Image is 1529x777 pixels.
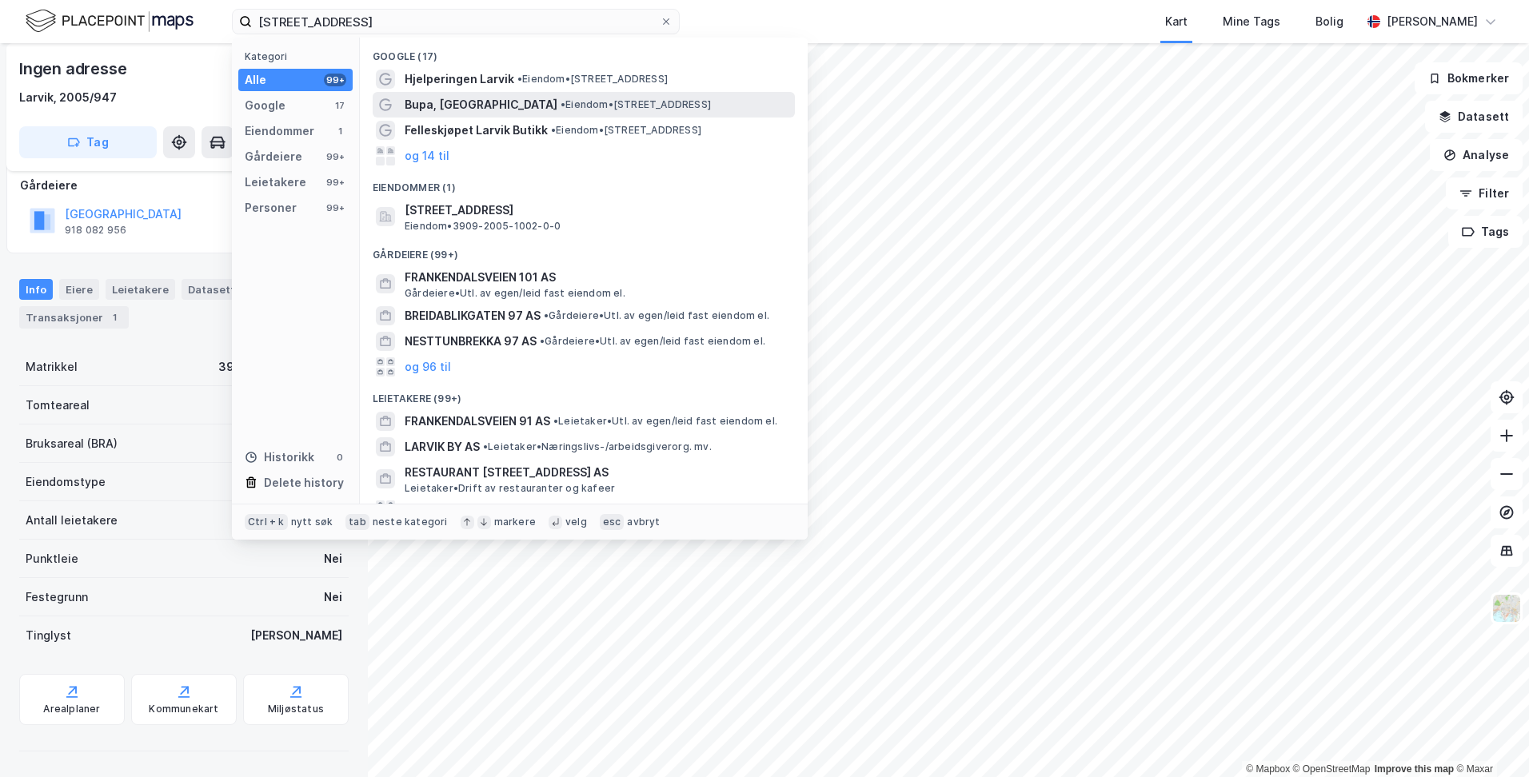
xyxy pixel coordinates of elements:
[19,56,130,82] div: Ingen adresse
[218,357,342,377] div: 3909-2005-947-0-0
[405,146,449,165] button: og 14 til
[405,287,625,300] span: Gårdeiere • Utl. av egen/leid fast eiendom el.
[324,74,346,86] div: 99+
[19,126,157,158] button: Tag
[1293,763,1371,775] a: OpenStreetMap
[360,236,808,265] div: Gårdeiere (99+)
[1430,139,1523,171] button: Analyse
[1246,763,1290,775] a: Mapbox
[268,703,324,715] div: Miljøstatus
[19,279,53,300] div: Info
[360,380,808,408] div: Leietakere (99+)
[26,434,118,453] div: Bruksareal (BRA)
[1425,101,1523,133] button: Datasett
[245,514,288,530] div: Ctrl + k
[540,335,765,348] span: Gårdeiere • Utl. av egen/leid fast eiendom el.
[19,88,117,107] div: Larvik, 2005/947
[405,500,451,520] button: og 96 til
[245,448,314,467] div: Historikk
[324,549,342,568] div: Nei
[1387,12,1478,31] div: [PERSON_NAME]
[26,7,194,35] img: logo.f888ab2527a4732fd821a326f86c7f29.svg
[551,124,556,136] span: •
[26,396,90,415] div: Tomteareal
[26,549,78,568] div: Punktleie
[245,96,285,115] div: Google
[324,588,342,607] div: Nei
[324,150,346,163] div: 99+
[245,147,302,166] div: Gårdeiere
[405,463,788,482] span: RESTAURANT [STREET_ADDRESS] AS
[333,451,346,464] div: 0
[405,306,541,325] span: BREIDABLIKGATEN 97 AS
[544,309,549,321] span: •
[26,588,88,607] div: Festegrunn
[517,73,522,85] span: •
[405,437,480,456] span: LARVIK BY AS
[405,220,561,233] span: Eiendom • 3909-2005-1002-0-0
[551,124,701,137] span: Eiendom • [STREET_ADDRESS]
[540,335,545,347] span: •
[26,472,106,492] div: Eiendomstype
[43,703,100,715] div: Arealplaner
[405,332,537,351] span: NESTTUNBREKKA 97 AS
[1165,12,1188,31] div: Kart
[245,173,306,192] div: Leietakere
[26,626,71,645] div: Tinglyst
[19,306,129,329] div: Transaksjoner
[553,415,777,428] span: Leietaker • Utl. av egen/leid fast eiendom el.
[20,176,348,195] div: Gårdeiere
[1223,12,1280,31] div: Mine Tags
[405,412,550,431] span: FRANKENDALSVEIEN 91 AS
[106,279,175,300] div: Leietakere
[360,38,808,66] div: Google (17)
[26,357,78,377] div: Matrikkel
[1449,700,1529,777] iframe: Chat Widget
[245,50,353,62] div: Kategori
[483,440,488,452] span: •
[405,95,557,114] span: Bupa, [GEOGRAPHIC_DATA]
[264,473,344,492] div: Delete history
[26,511,118,530] div: Antall leietakere
[517,73,668,86] span: Eiendom • [STREET_ADDRESS]
[553,415,558,427] span: •
[373,516,448,528] div: neste kategori
[405,70,514,89] span: Hjelperingen Larvik
[405,121,548,140] span: Felleskjøpet Larvik Butikk
[544,309,769,322] span: Gårdeiere • Utl. av egen/leid fast eiendom el.
[324,176,346,189] div: 99+
[1491,593,1522,624] img: Z
[245,70,266,90] div: Alle
[627,516,660,528] div: avbryt
[324,201,346,214] div: 99+
[1415,62,1523,94] button: Bokmerker
[106,309,122,325] div: 1
[59,279,99,300] div: Eiere
[405,201,788,220] span: [STREET_ADDRESS]
[182,279,242,300] div: Datasett
[405,268,788,287] span: FRANKENDALSVEIEN 101 AS
[360,169,808,197] div: Eiendommer (1)
[1448,216,1523,248] button: Tags
[149,703,218,715] div: Kommunekart
[405,357,451,377] button: og 96 til
[1449,700,1529,777] div: Kontrollprogram for chat
[561,98,565,110] span: •
[65,224,126,237] div: 918 082 956
[291,516,333,528] div: nytt søk
[333,99,346,112] div: 17
[333,125,346,137] div: 1
[1375,763,1454,775] a: Improve this map
[561,98,711,111] span: Eiendom • [STREET_ADDRESS]
[252,10,660,34] input: Søk på adresse, matrikkel, gårdeiere, leietakere eller personer
[1446,177,1523,209] button: Filter
[483,440,712,453] span: Leietaker • Næringslivs-/arbeidsgiverorg. mv.
[494,516,536,528] div: markere
[245,198,297,217] div: Personer
[1315,12,1343,31] div: Bolig
[600,514,625,530] div: esc
[565,516,587,528] div: velg
[250,626,342,645] div: [PERSON_NAME]
[345,514,369,530] div: tab
[405,482,615,495] span: Leietaker • Drift av restauranter og kafeer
